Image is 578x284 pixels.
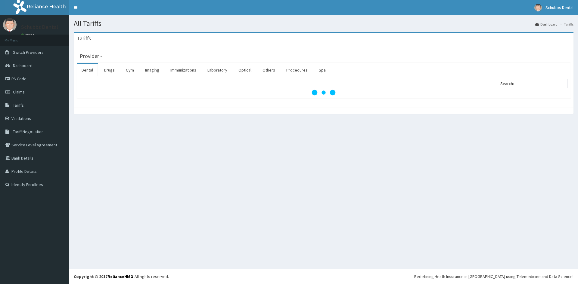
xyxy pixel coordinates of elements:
[535,22,558,27] a: Dashboard
[21,33,36,37] a: Online
[234,64,256,76] a: Optical
[74,274,135,279] strong: Copyright © 2017 .
[77,36,91,41] h3: Tariffs
[74,20,573,27] h1: All Tariffs
[121,64,139,76] a: Gym
[13,129,44,134] span: Tariff Negotiation
[314,64,331,76] a: Spa
[258,64,280,76] a: Others
[69,269,578,284] footer: All rights reserved.
[13,63,33,68] span: Dashboard
[500,79,567,88] label: Search:
[99,64,120,76] a: Drugs
[312,81,336,105] svg: audio-loading
[77,64,98,76] a: Dental
[80,53,102,59] h3: Provider -
[545,5,573,10] span: Schubbs Dental
[13,50,44,55] span: Switch Providers
[13,102,24,108] span: Tariffs
[558,22,573,27] li: Tariffs
[107,274,133,279] a: RelianceHMO
[281,64,312,76] a: Procedures
[3,18,17,32] img: User Image
[516,79,567,88] input: Search:
[414,273,573,279] div: Redefining Heath Insurance in [GEOGRAPHIC_DATA] using Telemedicine and Data Science!
[534,4,542,11] img: User Image
[140,64,164,76] a: Imaging
[166,64,201,76] a: Immunizations
[21,24,58,30] p: Schubbs Dental
[13,89,25,95] span: Claims
[203,64,232,76] a: Laboratory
